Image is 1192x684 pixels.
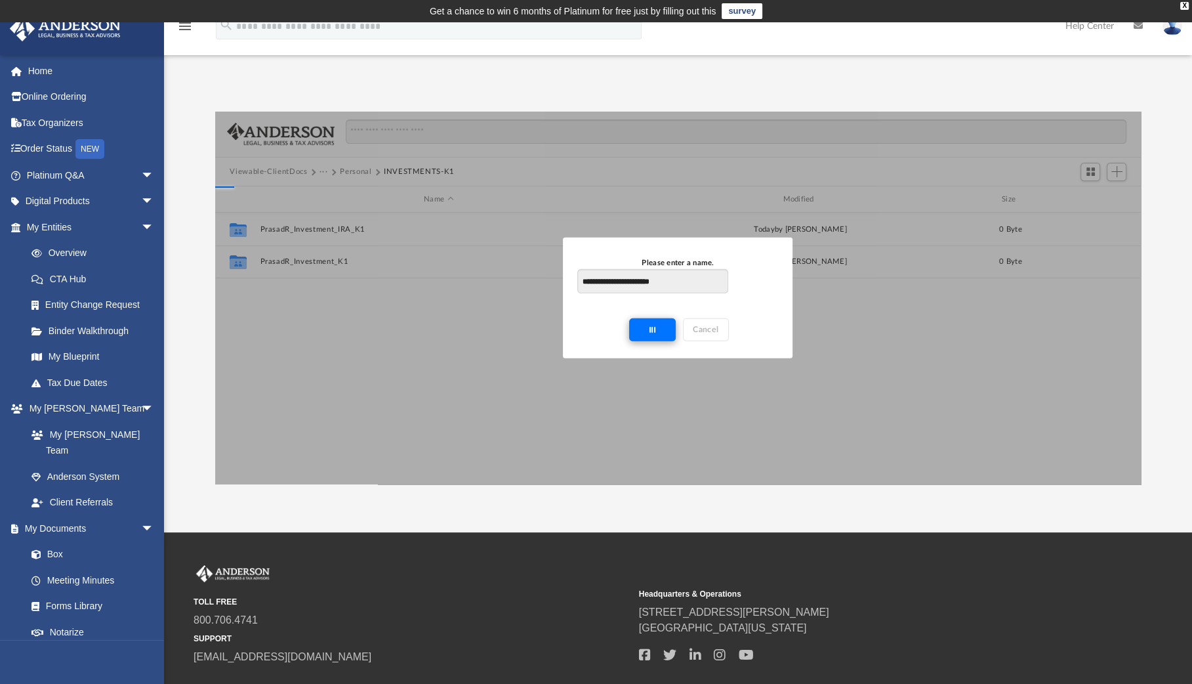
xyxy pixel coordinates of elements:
span: arrow_drop_down [141,396,167,423]
a: Entity Change Request [18,292,174,318]
i: search [219,18,234,32]
a: Overview [18,240,174,267]
a: Tax Organizers [9,110,174,136]
a: My [PERSON_NAME] Teamarrow_drop_down [9,396,167,422]
a: Meeting Minutes [18,567,167,593]
a: CTA Hub [18,266,174,292]
a: Tax Due Dates [18,370,174,396]
span: arrow_drop_down [141,188,167,215]
div: Get a chance to win 6 months of Platinum for free just by filling out this [430,3,716,19]
a: My [PERSON_NAME] Team [18,421,161,463]
a: Client Referrals [18,490,167,516]
span: Cancel [693,326,719,333]
input: Please enter a name. [577,269,728,294]
img: Anderson Advisors Platinum Portal [6,16,125,41]
div: New Folder [563,238,792,358]
a: [GEOGRAPHIC_DATA][US_STATE] [639,622,807,633]
a: Order StatusNEW [9,136,174,163]
a: [EMAIL_ADDRESS][DOMAIN_NAME] [194,651,371,662]
span: arrow_drop_down [141,162,167,189]
a: survey [722,3,762,19]
a: Box [18,542,161,568]
div: NEW [75,139,104,159]
img: Anderson Advisors Platinum Portal [194,565,272,582]
a: 800.706.4741 [194,614,258,626]
a: Platinum Q&Aarrow_drop_down [9,162,174,188]
span: arrow_drop_down [141,214,167,241]
a: Home [9,58,174,84]
img: User Pic [1162,16,1182,35]
a: Anderson System [18,463,167,490]
i: menu [177,18,193,34]
a: My Documentsarrow_drop_down [9,515,167,542]
a: Forms Library [18,593,161,620]
button: Cancel [683,318,729,341]
small: Headquarters & Operations [639,588,1075,600]
a: Online Ordering [9,84,174,110]
span: arrow_drop_down [141,515,167,542]
a: Digital Productsarrow_drop_down [9,188,174,215]
a: menu [177,25,193,34]
div: Please enter a name. [577,257,778,269]
a: [STREET_ADDRESS][PERSON_NAME] [639,607,829,618]
a: My Blueprint [18,344,167,370]
a: Notarize [18,619,167,645]
small: SUPPORT [194,633,630,645]
a: My Entitiesarrow_drop_down [9,214,174,240]
div: close [1180,2,1189,10]
small: TOLL FREE [194,596,630,608]
a: Binder Walkthrough [18,318,174,344]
